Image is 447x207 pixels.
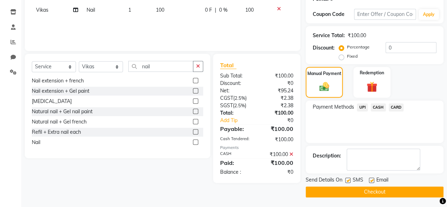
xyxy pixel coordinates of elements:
div: Service Total: [313,32,345,39]
input: Search or Scan [128,61,193,72]
span: Payment Methods [313,103,354,111]
span: CGST [220,95,233,101]
input: Enter Offer / Coupon Code [354,9,416,20]
div: ₹95.24 [257,87,299,94]
div: Discount: [215,80,257,87]
span: 100 [245,7,254,13]
div: Coupon Code [313,11,354,18]
div: Balance : [215,168,257,176]
div: ₹2.38 [257,102,299,109]
div: Payable: [215,125,257,133]
div: Cash Tendered: [215,136,257,143]
div: ₹100.00 [257,151,299,158]
span: Total [220,62,236,69]
div: Natural nail + Gel nail paint [32,108,93,115]
div: ₹100.00 [348,32,366,39]
span: SGST [220,102,233,109]
span: Email [376,176,388,185]
div: CASH [215,151,257,158]
div: Total: [215,109,257,117]
span: 1 [128,7,131,13]
span: 0 % [219,6,228,14]
label: Fixed [347,53,358,59]
label: Redemption [360,70,384,76]
div: ₹2.38 [257,94,299,102]
div: Discount: [313,44,335,52]
div: Sub Total: [215,72,257,80]
div: Paid: [215,159,257,167]
div: Nail extension + french [32,77,84,85]
div: ₹100.00 [257,159,299,167]
a: Add Tip [215,117,264,124]
div: ( ) [215,94,257,102]
span: 0 F [205,6,212,14]
div: ₹100.00 [257,109,299,117]
span: CASH [371,103,386,111]
span: Send Details On [306,176,342,185]
span: UPI [357,103,368,111]
div: ₹0 [257,168,299,176]
span: 2.5% [235,95,245,101]
span: | [215,6,216,14]
span: Nail [87,7,95,13]
span: 100 [156,7,164,13]
span: ⁠Vikas [36,7,48,13]
div: Net: [215,87,257,94]
div: Description: [313,152,341,160]
div: ₹0 [264,117,299,124]
label: Percentage [347,44,370,50]
div: Nail extension + Gel paint [32,87,89,95]
span: SMS [353,176,363,185]
div: Nail [32,139,40,146]
div: Payments [220,145,293,151]
span: CARD [389,103,404,111]
button: Checkout [306,186,443,197]
div: Natural nail + Gel french [32,118,87,126]
div: ₹100.00 [257,72,299,80]
img: _cash.svg [316,81,333,92]
div: ₹100.00 [257,125,299,133]
span: 2.5% [234,103,245,108]
div: ( ) [215,102,257,109]
div: ₹0 [257,80,299,87]
label: Manual Payment [307,70,341,77]
div: Refil + Extra nail each [32,128,81,136]
button: Apply [419,9,439,20]
div: [MEDICAL_DATA] [32,98,72,105]
div: ₹100.00 [257,136,299,143]
img: _gift.svg [363,80,381,93]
